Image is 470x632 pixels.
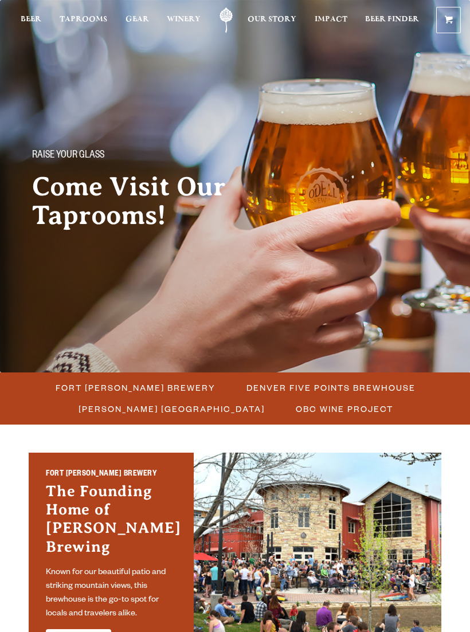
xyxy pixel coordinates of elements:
span: Our Story [248,15,296,24]
a: Beer Finder [365,7,419,33]
span: Fort [PERSON_NAME] Brewery [56,379,216,396]
a: Fort [PERSON_NAME] Brewery [49,379,221,396]
a: [PERSON_NAME] [GEOGRAPHIC_DATA] [72,401,271,417]
a: OBC Wine Project [289,401,399,417]
span: OBC Wine Project [296,401,393,417]
span: Raise your glass [32,148,104,163]
span: Beer Finder [365,15,419,24]
span: Winery [167,15,201,24]
span: Beer [21,15,41,24]
a: Gear [126,7,149,33]
h2: Fort [PERSON_NAME] Brewery [46,469,177,482]
span: [PERSON_NAME] [GEOGRAPHIC_DATA] [79,401,265,417]
span: Denver Five Points Brewhouse [246,379,416,396]
h2: Come Visit Our Taprooms! [32,172,280,230]
a: Winery [167,7,201,33]
a: Our Story [248,7,296,33]
span: Taprooms [60,15,107,24]
a: Odell Home [212,7,241,33]
a: Denver Five Points Brewhouse [240,379,421,396]
h3: The Founding Home of [PERSON_NAME] Brewing [46,482,177,562]
a: Taprooms [60,7,107,33]
a: Beer [21,7,41,33]
span: Gear [126,15,149,24]
a: Impact [315,7,347,33]
span: Impact [315,15,347,24]
p: Known for our beautiful patio and striking mountain views, this brewhouse is the go-to spot for l... [46,566,177,621]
